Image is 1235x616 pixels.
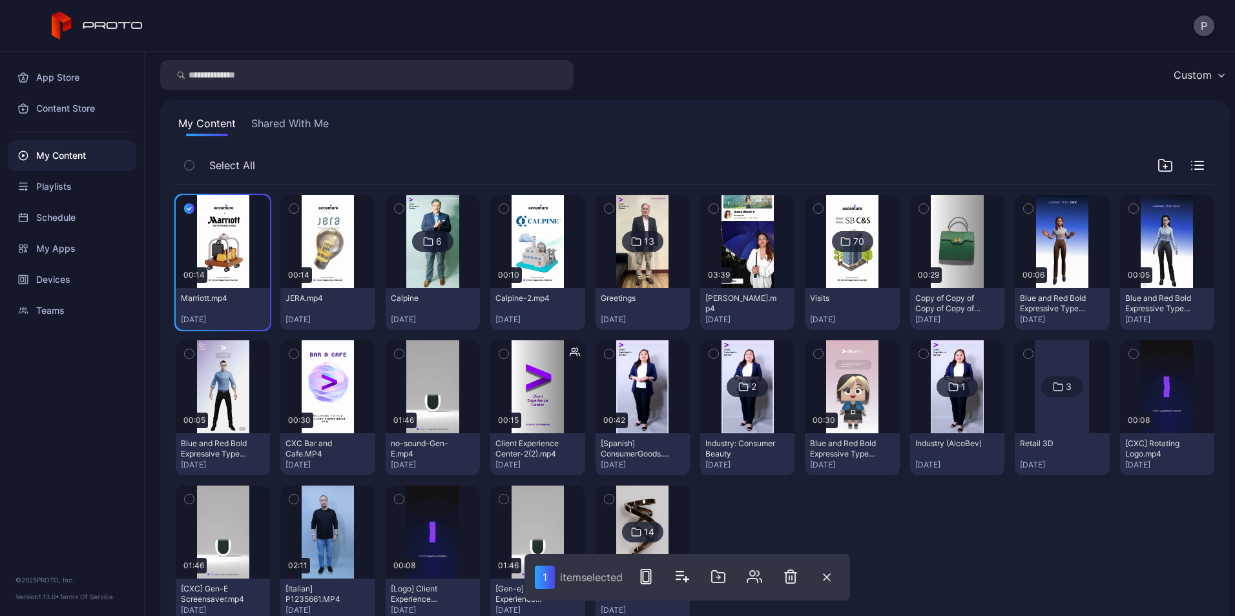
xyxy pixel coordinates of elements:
[8,295,136,326] a: Teams
[910,433,1004,475] button: Industry (AlcoBev)[DATE]
[386,288,480,330] button: Calpine[DATE]
[1020,460,1104,470] div: [DATE]
[751,381,756,393] div: 2
[1174,68,1212,81] div: Custom
[285,293,357,303] div: JERA.mp4
[910,288,1004,330] button: Copy of Copy of Copy of Copy of Client Experience Center (1).mp4[DATE]
[495,293,566,303] div: Calpine-2.mp4
[391,438,462,459] div: no-sound-Gen-E.mp4
[285,605,369,615] div: [DATE]
[495,460,579,470] div: [DATE]
[391,605,475,615] div: [DATE]
[391,314,475,325] div: [DATE]
[495,605,579,615] div: [DATE]
[8,171,136,202] a: Playlists
[915,438,986,449] div: Industry (AlcoBev)
[8,233,136,264] a: My Apps
[810,314,894,325] div: [DATE]
[1167,60,1230,90] button: Custom
[495,584,566,604] div: [Gen-e] Client Experience Studio.mp4
[915,293,986,314] div: Copy of Copy of Copy of Copy of Client Experience Center (1).mp4
[601,314,685,325] div: [DATE]
[1125,460,1209,470] div: [DATE]
[280,433,375,475] button: CXC Bar and Cafe.MP4[DATE]
[560,571,623,584] div: item selected
[16,593,59,601] span: Version 1.13.0 •
[391,460,475,470] div: [DATE]
[490,288,585,330] button: Calpine-2.mp4[DATE]
[209,158,255,173] span: Select All
[181,314,265,325] div: [DATE]
[1066,381,1072,393] div: 3
[280,288,375,330] button: JERA.mp4[DATE]
[181,605,265,615] div: [DATE]
[705,293,776,314] div: IVANA.mp4
[644,526,654,538] div: 14
[1120,288,1214,330] button: Blue and Red Bold Expressive Type Gadgets Static Snapchat Snap Ad.mp4[DATE]
[1125,314,1209,325] div: [DATE]
[391,584,462,604] div: [Logo] Client Experience Studio.mp4
[601,438,672,459] div: [Spanish] ConsumerGoods.mp4
[285,314,369,325] div: [DATE]
[490,433,585,475] button: Client Experience Center-2(2).mp4[DATE]
[176,116,238,136] button: My Content
[176,288,270,330] button: Marriott.mp4[DATE]
[181,584,252,604] div: [CXC] Gen-E Screensaver.mp4
[1120,433,1214,475] button: [CXC] Rotating Logo.mp4[DATE]
[915,460,999,470] div: [DATE]
[16,575,129,585] div: © 2025 PROTO, Inc.
[59,593,113,601] a: Terms Of Service
[1194,15,1214,36] button: P
[1015,433,1109,475] button: Retail 3D[DATE]
[535,566,555,589] div: 1
[176,433,270,475] button: Blue and Red Bold Expressive Type Gadgets Static Snapchat Snap Ad-2.mp4[DATE]
[810,438,881,459] div: Blue and Red Bold Expressive Type Gadgets Static Snapchat Snap Ad-4.mp4
[644,236,654,247] div: 13
[8,62,136,93] a: App Store
[181,460,265,470] div: [DATE]
[700,433,794,475] button: Industry: Consumer Beauty[DATE]
[386,433,480,475] button: no-sound-Gen-E.mp4[DATE]
[249,116,331,136] button: Shared With Me
[596,433,690,475] button: [Spanish] ConsumerGoods.mp4[DATE]
[285,584,357,604] div: [Italian] P1235661.MP4
[805,288,899,330] button: Visits[DATE]
[285,438,357,459] div: CXC Bar and Cafe.MP4
[181,438,252,459] div: Blue and Red Bold Expressive Type Gadgets Static Snapchat Snap Ad-2.mp4
[181,293,252,303] div: Marriott.mp4
[596,288,690,330] button: Greetings[DATE]
[810,293,881,303] div: Visits
[8,93,136,124] a: Content Store
[705,438,776,459] div: Industry: Consumer Beauty
[805,433,899,475] button: Blue and Red Bold Expressive Type Gadgets Static Snapchat Snap Ad-4.mp4[DATE]
[1015,288,1109,330] button: Blue and Red Bold Expressive Type Gadgets Static Snapchat Snap Ad-3.mp4[DATE]
[961,381,966,393] div: 1
[1125,293,1196,314] div: Blue and Red Bold Expressive Type Gadgets Static Snapchat Snap Ad.mp4
[495,438,566,459] div: Client Experience Center-2(2).mp4
[601,460,685,470] div: [DATE]
[705,460,789,470] div: [DATE]
[1020,293,1091,314] div: Blue and Red Bold Expressive Type Gadgets Static Snapchat Snap Ad-3.mp4
[436,236,442,247] div: 6
[285,460,369,470] div: [DATE]
[810,460,894,470] div: [DATE]
[700,288,794,330] button: [PERSON_NAME].mp4[DATE]
[8,140,136,171] a: My Content
[853,236,864,247] div: 70
[601,293,672,303] div: Greetings
[391,293,462,303] div: Calpine
[8,202,136,233] a: Schedule
[8,264,136,295] div: Devices
[495,314,579,325] div: [DATE]
[705,314,789,325] div: [DATE]
[915,314,999,325] div: [DATE]
[1125,438,1196,459] div: [CXC] Rotating Logo.mp4
[1020,314,1104,325] div: [DATE]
